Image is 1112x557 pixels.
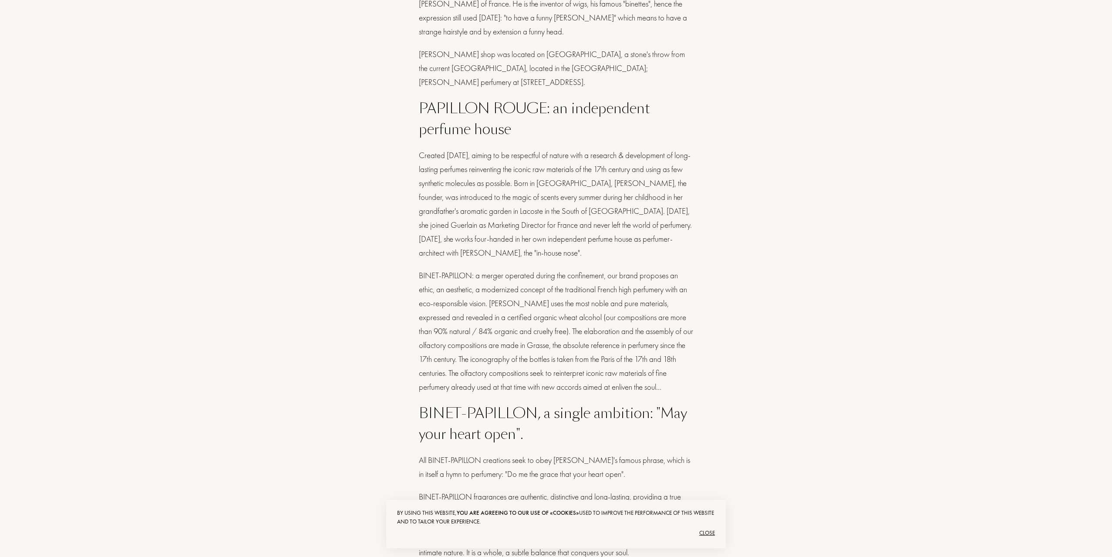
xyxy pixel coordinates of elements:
div: [PERSON_NAME] shop was located on [GEOGRAPHIC_DATA], a stone's throw from the current [GEOGRAPHIC... [419,47,693,89]
div: All BINET-PAPILLON creations seek to obey [PERSON_NAME]'s famous phrase, which is in itself a hym... [419,453,693,481]
div: BINET-PAPILLON, a single ambition: "May your heart open". [419,403,693,445]
span: you are agreeing to our use of «cookies» [457,509,579,516]
div: BINET-PAPILLON: a merger operated during the confinement, our brand proposes an ethic, an aesthet... [419,269,693,394]
div: Close [397,526,715,540]
div: Created [DATE], aiming to be respectful of nature with a research & development of long-lasting p... [419,149,693,260]
div: PAPILLON ROUGE: an independent perfume house [419,98,693,140]
div: By using this website, used to improve the performance of this website and to tailor your experie... [397,509,715,526]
